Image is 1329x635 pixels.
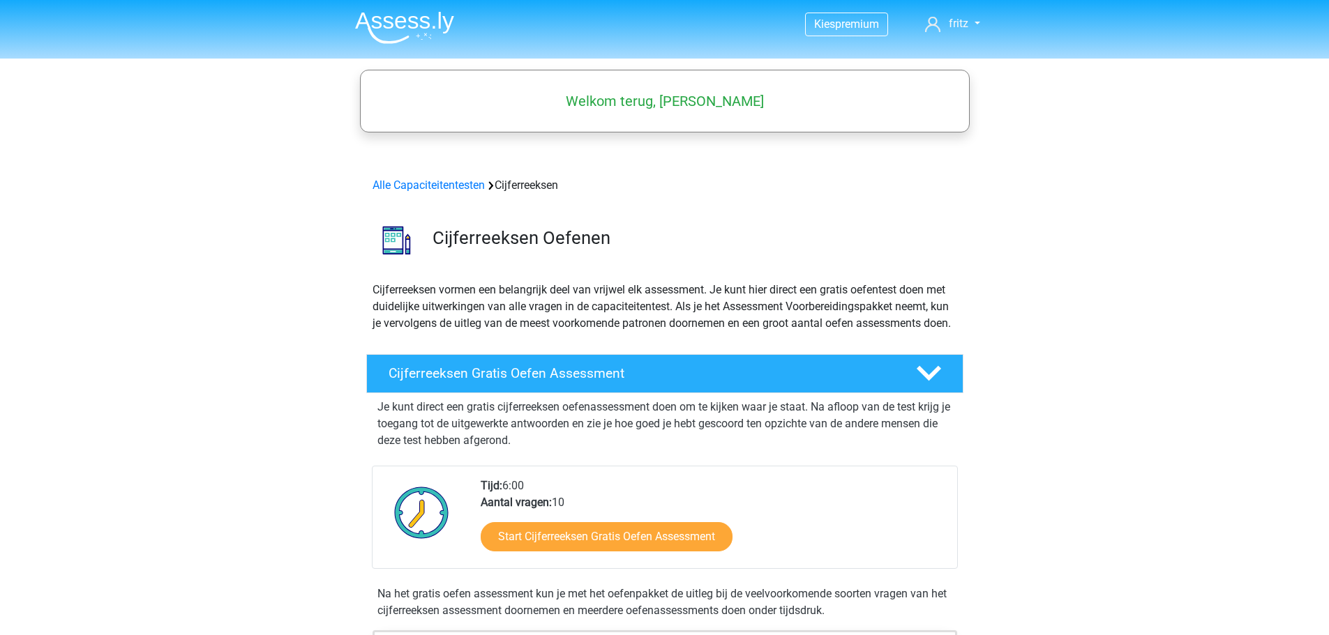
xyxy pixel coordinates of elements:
a: Cijferreeksen Gratis Oefen Assessment [361,354,969,393]
a: fritz [919,15,985,32]
a: Start Cijferreeksen Gratis Oefen Assessment [481,522,733,551]
h4: Cijferreeksen Gratis Oefen Assessment [389,365,894,381]
img: Klok [386,477,457,547]
p: Je kunt direct een gratis cijferreeksen oefenassessment doen om te kijken waar je staat. Na afloo... [377,399,952,449]
a: Alle Capaciteitentesten [373,178,485,192]
h5: Welkom terug, [PERSON_NAME] [367,93,963,109]
b: Tijd: [481,479,502,492]
img: Assessly [355,11,454,44]
a: Kiespremium [806,15,887,33]
b: Aantal vragen: [481,496,552,509]
div: Na het gratis oefen assessment kun je met het oefenpakket de uitleg bij de veelvoorkomende soorte... [372,586,958,619]
div: 6:00 10 [470,477,956,568]
span: premium [835,17,879,31]
h3: Cijferreeksen Oefenen [433,227,952,249]
span: fritz [949,17,968,30]
div: Cijferreeksen [367,177,963,194]
img: cijferreeksen [367,211,426,270]
span: Kies [814,17,835,31]
p: Cijferreeksen vormen een belangrijk deel van vrijwel elk assessment. Je kunt hier direct een grat... [373,282,957,332]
